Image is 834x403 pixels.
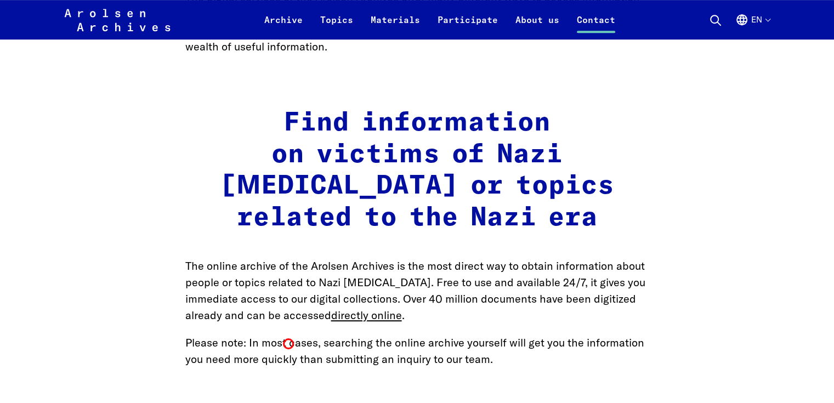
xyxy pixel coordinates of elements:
[311,13,362,39] a: Topics
[185,334,649,367] p: Please note: In most cases, searching the online archive yourself will get you the information yo...
[185,258,649,323] p: The online archive of the Arolsen Archives is the most direct way to obtain information about peo...
[256,7,624,33] nav: Primary
[220,110,614,231] strong: Find information on victims of Nazi [MEDICAL_DATA] or topics related to the Nazi era
[362,13,429,39] a: Materials
[331,308,402,322] a: directly online
[429,13,507,39] a: Participate
[735,13,770,39] button: English, language selection
[507,13,568,39] a: About us
[256,13,311,39] a: Archive
[568,13,624,39] a: Contact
